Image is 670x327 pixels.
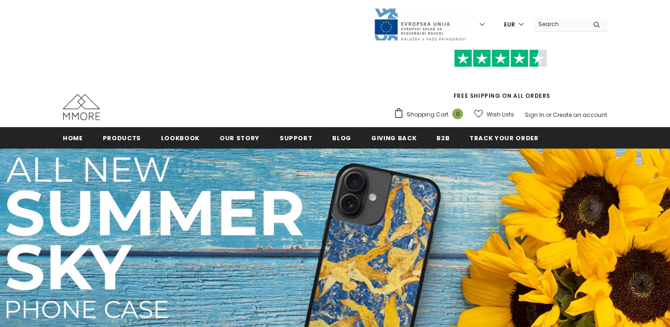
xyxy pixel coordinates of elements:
[553,111,607,119] a: Create an account
[469,134,538,143] span: Track your order
[63,94,100,120] img: MMORE Cases
[394,67,607,91] iframe: Customer reviews powered by Trustpilot
[161,127,200,148] a: Lookbook
[394,54,607,100] span: FREE SHIPPING ON ALL ORDERS
[436,134,449,143] span: B2B
[63,127,83,148] a: Home
[474,106,514,123] a: Wish Lists
[280,127,313,148] a: support
[63,134,83,143] span: Home
[525,111,544,119] a: Sign In
[103,127,141,148] a: Products
[332,134,351,143] span: Blog
[469,127,538,148] a: Track your order
[394,108,468,122] a: Shopping Cart 0
[504,20,515,29] span: EUR
[407,110,449,119] span: Shopping Cart
[374,7,467,41] img: Javni Razpis
[103,134,141,143] span: Products
[220,127,260,148] a: Our Story
[487,110,514,119] span: Wish Lists
[161,134,200,143] span: Lookbook
[332,127,351,148] a: Blog
[546,111,551,119] span: or
[280,134,313,143] span: support
[371,134,416,143] span: Giving back
[452,109,463,119] span: 0
[371,127,416,148] a: Giving back
[436,127,449,148] a: B2B
[374,20,467,28] a: Javni Razpis
[533,17,586,31] input: Search Site
[220,134,260,143] span: Our Story
[454,49,547,68] img: Trust Pilot Stars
